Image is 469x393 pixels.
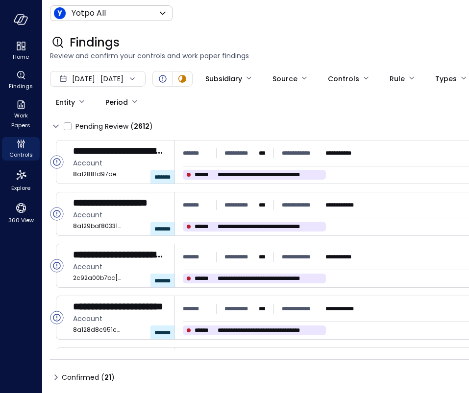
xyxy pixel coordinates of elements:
[73,273,122,283] span: 2c92a00b7bc3feb1017bc994fc862283
[73,325,122,335] span: 8a128d8c951cac8901951ede4f9b7383
[157,73,169,85] div: Open
[272,70,297,87] div: Source
[9,150,33,160] span: Controls
[2,166,40,194] div: Explore
[50,207,64,221] div: Open
[73,313,167,324] span: Account
[104,372,111,382] span: 21
[8,215,34,225] span: 360 View
[2,39,40,63] div: Home
[9,81,33,91] span: Findings
[205,70,242,87] div: Subsidiary
[50,155,64,169] div: Open
[435,70,457,87] div: Types
[134,121,149,131] span: 2612
[101,372,115,383] div: ( )
[2,200,40,226] div: 360 View
[11,183,30,193] span: Explore
[2,98,40,131] div: Work Papers
[105,94,128,111] div: Period
[73,158,167,168] span: Account
[70,35,120,50] span: Findings
[75,118,153,134] span: Pending Review
[54,7,66,19] img: Icon
[130,121,153,132] div: ( )
[13,52,29,62] span: Home
[2,69,40,92] div: Findings
[50,259,64,273] div: Open
[62,370,115,385] span: Confirmed
[73,144,165,157] p: Ingenious Laboratories Ltd
[73,300,165,313] p: The Plastic Box Company
[328,70,359,87] div: Controls
[56,94,75,111] div: Entity
[73,169,122,179] span: 8a12881d97aeddd40197ec73506b55d8
[176,73,188,85] div: In Progress
[73,248,165,261] p: Mikkelin Valokuvausliike Oy
[6,111,36,130] span: Work Papers
[73,209,167,220] span: Account
[73,261,167,272] span: Account
[2,137,40,161] div: Controls
[73,196,165,209] p: Les Secrets De Loly
[73,221,122,231] span: 8a129baf8033170f018040a1d1771d03
[390,70,405,87] div: Rule
[50,311,64,324] div: Open
[72,73,95,84] span: [DATE]
[72,7,106,19] p: Yotpo All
